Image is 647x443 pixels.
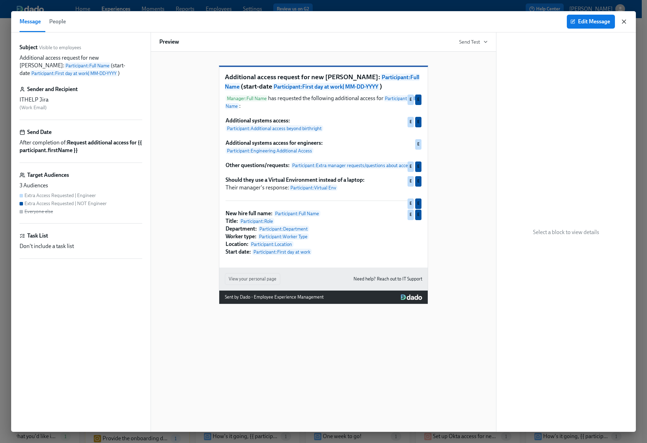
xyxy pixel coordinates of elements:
[24,200,107,207] div: Extra Access Requested | NOT Engineer
[225,209,422,256] div: New hire full name: Participant:Full Name Title: Participant:Role Department: Participant:Departm...
[27,232,48,240] h6: Task List
[20,139,142,153] strong: Request additional access for ​{​{ participant.firstName }}
[225,273,280,285] button: View your personal page
[20,96,142,104] div: ITHELP Jira
[408,176,414,187] div: Used by Extra Access Requested | Engineer audience
[415,117,421,127] div: Used by Extra Access Requested | NOT Engineer audience
[225,138,422,155] div: Additional systems access for engineers: Participant:Engineering Additional AccessE
[225,175,422,192] div: Should they use a Virtual Environment instead of a laptop: Their manager's response:Participant:V...
[272,83,380,90] span: Participant : First day at work | MM-DD-YYYY
[225,74,419,90] span: Participant : Full Name
[496,32,636,432] div: Select a block to view details
[408,210,414,220] div: Used by Extra Access Requested | Engineer audience
[20,242,142,250] div: Don't include a task list
[20,54,142,77] p: Additional access request for new [PERSON_NAME]: (start-date )
[415,162,421,172] div: Used by Extra Access Requested | NOT Engineer audience
[225,198,422,203] div: EE
[24,192,96,199] div: Extra Access Requested | Engineer
[229,276,276,283] span: View your personal page
[572,18,610,25] span: Edit Message
[20,182,142,189] div: 3 Audiences
[225,73,422,91] p: Additional access request for new [PERSON_NAME]: (start-date )
[64,62,111,69] span: Participant : Full Name
[408,117,414,127] div: Used by Extra Access Requested | Engineer audience
[225,161,422,170] div: Other questions/requests: Participant:Extra manager requests/questions about accessEE
[415,176,421,187] div: Used by Extra Access Requested | NOT Engineer audience
[39,44,81,51] span: Visible to employees
[415,198,421,209] div: E
[459,38,488,45] button: Send Test
[408,162,414,172] div: Used by Extra Access Requested | Engineer audience
[415,210,421,220] div: E
[401,294,422,300] img: Dado
[49,17,66,27] span: People
[20,17,41,27] span: Message
[408,198,414,209] div: Used by Extra Access Requested | Engineer audience
[567,15,615,29] button: Edit Message
[27,85,78,93] h6: Sender and Recipient
[20,139,142,154] span: After completion of:
[30,70,118,76] span: Participant : First day at work | MM-DD-YYYY
[159,38,179,46] h6: Preview
[225,293,323,301] div: Sent by Dado - Employee Experience Management
[20,44,38,51] label: Subject
[27,128,52,136] h6: Send Date
[415,95,421,105] div: Used by Extra Access Requested | NOT Engineer audience
[27,171,69,179] h6: Target Audiences
[415,139,421,150] div: Used by Extra Access Requested | Engineer audience
[353,275,422,283] a: Need help? Reach out to IT Support
[20,105,47,111] span: ( Work Email )
[225,116,422,133] div: Additional systems access: Participant:Additional access beyond birthrightEE
[24,208,53,215] div: Everyone else
[408,95,414,105] div: Used by Extra Access Requested | Engineer audience
[225,94,422,111] div: Manager:Full Namehas requested the following additional access forParticipant:Full Name:EE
